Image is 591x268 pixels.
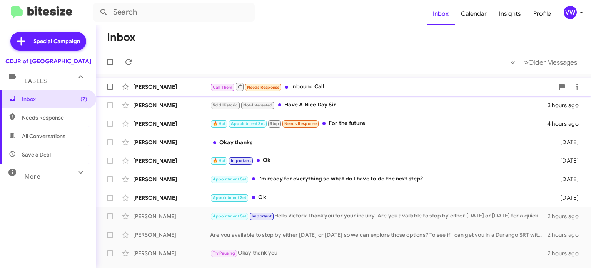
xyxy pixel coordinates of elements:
[133,231,210,239] div: [PERSON_NAME]
[247,85,280,90] span: Needs Response
[210,138,551,146] div: Okay thanks
[270,121,279,126] span: Stop
[524,57,528,67] span: »
[548,249,585,257] div: 2 hours ago
[548,231,585,239] div: 2 hours ago
[133,175,210,183] div: [PERSON_NAME]
[213,158,226,163] span: 🔥 Hot
[22,151,51,158] span: Save a Deal
[133,120,210,128] div: [PERSON_NAME]
[33,37,80,45] span: Special Campaign
[547,120,585,128] div: 4 hours ago
[210,175,551,184] div: I'm ready for everything so what do I have to do the next step?
[107,31,135,44] h1: Inbox
[133,249,210,257] div: [PERSON_NAME]
[10,32,86,51] a: Special Campaign
[507,54,582,70] nav: Page navigation example
[210,156,551,165] div: Ok
[506,54,520,70] button: Previous
[213,121,226,126] span: 🔥 Hot
[210,212,548,221] div: Hello VictoriaThank you for your inquiry. Are you available to stop by either [DATE] or [DATE] fo...
[22,132,65,140] span: All Conversations
[551,138,585,146] div: [DATE]
[5,57,91,65] div: CDJR of [GEOGRAPHIC_DATA]
[551,157,585,165] div: [DATE]
[210,82,554,91] div: Inbound Call
[528,58,577,67] span: Older Messages
[548,101,585,109] div: 3 hours ago
[252,214,272,219] span: Important
[210,231,548,239] div: Are you available to stop by either [DATE] or [DATE] so we can explore those options? To see if I...
[564,6,577,19] div: vw
[213,195,247,200] span: Appointment Set
[455,3,493,25] a: Calendar
[210,193,551,202] div: Ok
[557,6,583,19] button: vw
[551,175,585,183] div: [DATE]
[213,214,247,219] span: Appointment Set
[133,194,210,202] div: [PERSON_NAME]
[284,121,317,126] span: Needs Response
[133,212,210,220] div: [PERSON_NAME]
[213,103,238,108] span: Sold Historic
[22,95,87,103] span: Inbox
[22,114,87,121] span: Needs Response
[231,158,251,163] span: Important
[551,194,585,202] div: [DATE]
[519,54,582,70] button: Next
[527,3,557,25] a: Profile
[511,57,515,67] span: «
[213,177,247,182] span: Appointment Set
[93,3,255,22] input: Search
[133,101,210,109] div: [PERSON_NAME]
[25,173,40,180] span: More
[133,138,210,146] div: [PERSON_NAME]
[133,157,210,165] div: [PERSON_NAME]
[25,78,47,84] span: Labels
[548,212,585,220] div: 2 hours ago
[210,101,548,110] div: Have A Nice Day Sir
[213,251,235,256] span: Try Pausing
[133,83,210,91] div: [PERSON_NAME]
[427,3,455,25] a: Inbox
[231,121,265,126] span: Appointment Set
[213,85,233,90] span: Call Them
[210,119,547,128] div: For the future
[493,3,527,25] a: Insights
[80,95,87,103] span: (7)
[210,249,548,258] div: Okay thank you
[243,103,273,108] span: Not-Interested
